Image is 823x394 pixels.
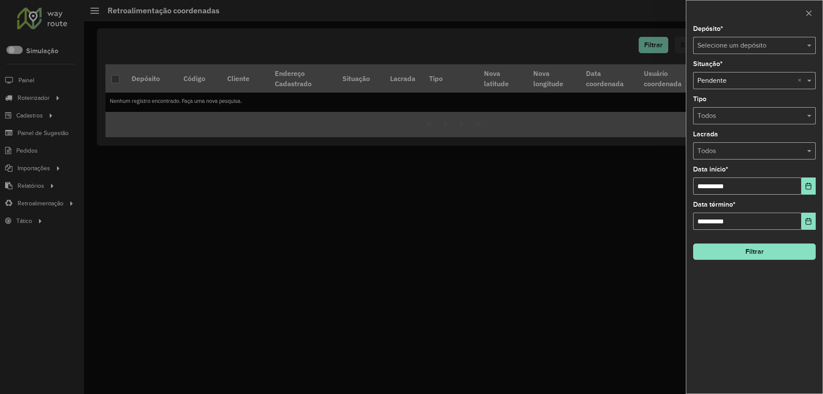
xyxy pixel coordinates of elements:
[802,213,816,230] button: Choose Date
[693,199,736,210] label: Data término
[693,244,816,260] button: Filtrar
[693,164,728,174] label: Data início
[693,129,718,139] label: Lacrada
[802,177,816,195] button: Choose Date
[693,24,723,34] label: Depósito
[693,94,706,104] label: Tipo
[693,59,723,69] label: Situação
[798,75,805,86] span: Clear all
